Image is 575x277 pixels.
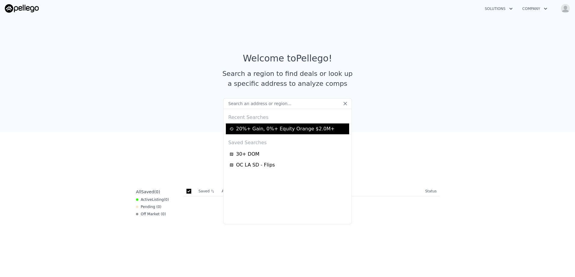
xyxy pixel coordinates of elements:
div: Off Market ( 0 ) [136,212,166,216]
button: Solutions [480,3,518,14]
img: avatar [561,4,570,13]
div: Saved Properties [134,151,441,162]
th: Status [423,186,439,196]
span: OC LA SD - Flips [236,161,275,169]
img: Pellego [5,4,39,13]
div: Pending ( 0 ) [136,204,161,209]
button: Company [518,3,552,14]
div: Search a region to find deals or look up a specific address to analyze comps [220,69,355,89]
div: Welcome to Pellego ! [243,53,332,64]
span: Saved [141,189,154,194]
span: Listing [152,198,164,202]
div: Save properties to see them here [134,167,441,177]
a: 20%+ Gain, 0%+ Equity Orange $2.0M+ [229,125,347,132]
a: OC LA SD - Flips [229,161,347,169]
input: Search an address or region... [223,98,352,109]
div: All ( 0 ) [136,189,160,195]
div: Saved Searches [226,134,349,149]
th: Address [219,186,423,196]
th: Saved [196,186,219,196]
span: Active ( 0 ) [141,197,169,202]
span: 30+ DOM [236,151,260,158]
a: 30+ DOM [229,151,347,158]
div: Recent Searches [226,109,349,123]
